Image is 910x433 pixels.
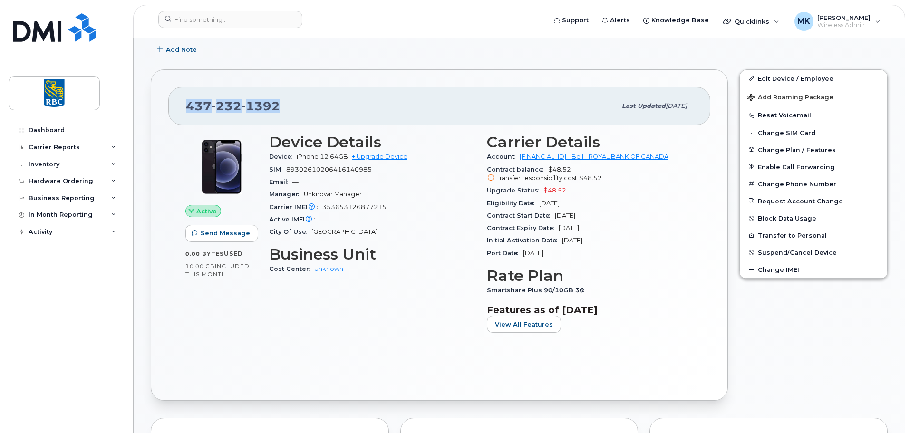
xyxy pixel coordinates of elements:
span: $48.52 [579,174,602,182]
span: 1392 [242,99,280,113]
span: Wireless Admin [817,21,871,29]
span: Transfer responsibility cost [496,174,577,182]
span: Contract Expiry Date [487,224,559,231]
a: [FINANCIAL_ID] - Bell - ROYAL BANK OF CANADA [520,153,668,160]
h3: Features as of [DATE] [487,304,693,316]
button: Block Data Usage [740,210,887,227]
button: Change Phone Number [740,175,887,192]
h3: Device Details [269,134,475,151]
span: [PERSON_NAME] [817,14,871,21]
span: Upgrade Status [487,187,543,194]
span: Unknown Manager [304,191,362,198]
span: Suspend/Cancel Device [758,249,837,256]
span: 89302610206416140985 [286,166,372,173]
span: [DATE] [559,224,579,231]
h3: Rate Plan [487,267,693,284]
span: $48.52 [543,187,566,194]
span: Initial Activation Date [487,237,562,244]
span: Manager [269,191,304,198]
div: Quicklinks [716,12,786,31]
button: Request Account Change [740,192,887,210]
span: Support [562,16,589,25]
img: iPhone_12.jpg [193,138,250,195]
a: Alerts [595,11,637,30]
button: Reset Voicemail [740,106,887,124]
span: Enable Call Forwarding [758,163,835,170]
h3: Business Unit [269,246,475,263]
span: $48.52 [487,166,693,183]
span: Last updated [622,102,666,109]
span: Device [269,153,297,160]
button: Transfer to Personal [740,227,887,244]
span: City Of Use [269,228,311,235]
span: Cost Center [269,265,314,272]
span: Send Message [201,229,250,238]
button: Change IMEI [740,261,887,278]
button: Change SIM Card [740,124,887,141]
span: used [224,250,243,257]
button: Enable Call Forwarding [740,158,887,175]
span: 353653126877215 [322,203,387,211]
span: Contract Start Date [487,212,555,219]
span: [DATE] [562,237,582,244]
span: Contract balance [487,166,548,173]
a: Knowledge Base [637,11,716,30]
input: Find something... [158,11,302,28]
span: — [292,178,299,185]
a: + Upgrade Device [352,153,407,160]
button: Change Plan / Features [740,141,887,158]
span: [DATE] [539,200,560,207]
span: Active IMEI [269,216,319,223]
span: Eligibility Date [487,200,539,207]
span: Quicklinks [735,18,769,25]
span: 232 [212,99,242,113]
span: [GEOGRAPHIC_DATA] [311,228,378,235]
span: Alerts [610,16,630,25]
span: Carrier IMEI [269,203,322,211]
div: Mark Koa [788,12,887,31]
span: [DATE] [555,212,575,219]
span: Email [269,178,292,185]
button: Suspend/Cancel Device [740,244,887,261]
span: — [319,216,326,223]
button: Add Note [151,41,205,58]
a: Support [547,11,595,30]
span: 0.00 Bytes [185,250,224,257]
span: [DATE] [666,102,687,109]
a: Unknown [314,265,343,272]
span: Change Plan / Features [758,146,836,153]
span: 10.00 GB [185,263,215,269]
span: Smartshare Plus 90/10GB 36 [487,287,589,294]
a: Edit Device / Employee [740,70,887,87]
span: Port Date [487,250,523,257]
span: 437 [186,99,280,113]
span: Active [196,207,217,216]
span: [DATE] [523,250,543,257]
span: Add Roaming Package [747,94,833,103]
span: Add Note [166,45,197,54]
span: SIM [269,166,286,173]
span: MK [797,16,810,27]
span: Account [487,153,520,160]
span: Knowledge Base [651,16,709,25]
span: View All Features [495,320,553,329]
h3: Carrier Details [487,134,693,151]
button: Add Roaming Package [740,87,887,106]
button: Send Message [185,225,258,242]
span: included this month [185,262,250,278]
button: View All Features [487,316,561,333]
span: iPhone 12 64GB [297,153,348,160]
